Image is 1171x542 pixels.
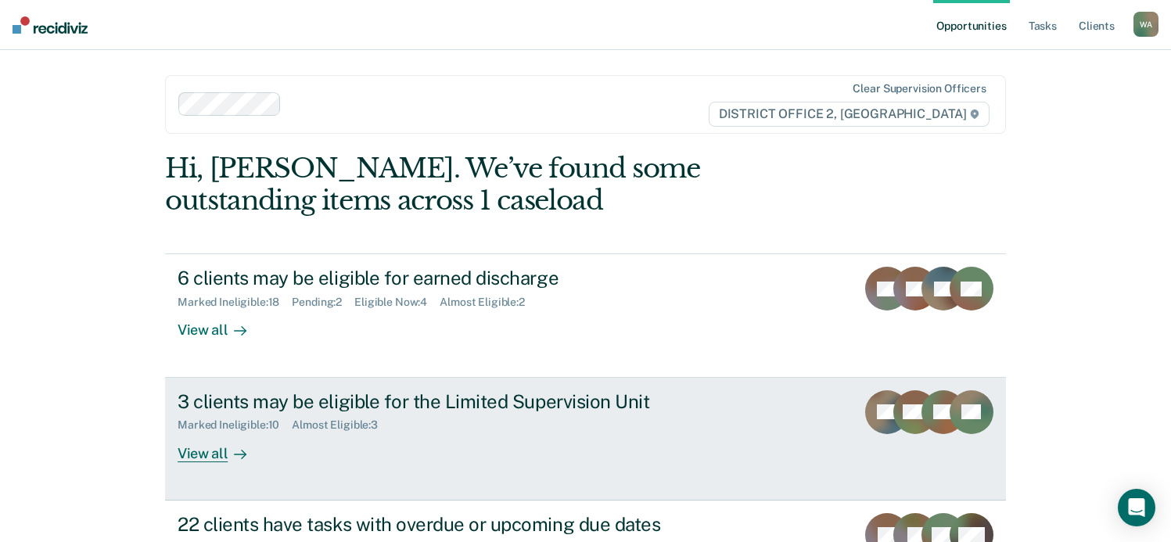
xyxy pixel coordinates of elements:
a: 3 clients may be eligible for the Limited Supervision UnitMarked Ineligible:10Almost Eligible:3Vi... [165,378,1006,501]
div: 22 clients have tasks with overdue or upcoming due dates [178,513,727,536]
div: 3 clients may be eligible for the Limited Supervision Unit [178,390,727,413]
div: Hi, [PERSON_NAME]. We’ve found some outstanding items across 1 caseload [165,153,838,217]
div: Marked Ineligible : 18 [178,296,292,309]
div: Eligible Now : 4 [354,296,440,309]
div: W A [1133,12,1158,37]
img: Recidiviz [13,16,88,34]
div: Marked Ineligible : 10 [178,418,292,432]
div: View all [178,309,265,339]
div: Clear supervision officers [853,82,986,95]
div: Pending : 2 [292,296,354,309]
div: View all [178,432,265,462]
div: Almost Eligible : 3 [292,418,390,432]
div: 6 clients may be eligible for earned discharge [178,267,727,289]
div: Almost Eligible : 2 [440,296,537,309]
button: WA [1133,12,1158,37]
a: 6 clients may be eligible for earned dischargeMarked Ineligible:18Pending:2Eligible Now:4Almost E... [165,253,1006,377]
div: Open Intercom Messenger [1118,489,1155,526]
span: DISTRICT OFFICE 2, [GEOGRAPHIC_DATA] [709,102,990,127]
